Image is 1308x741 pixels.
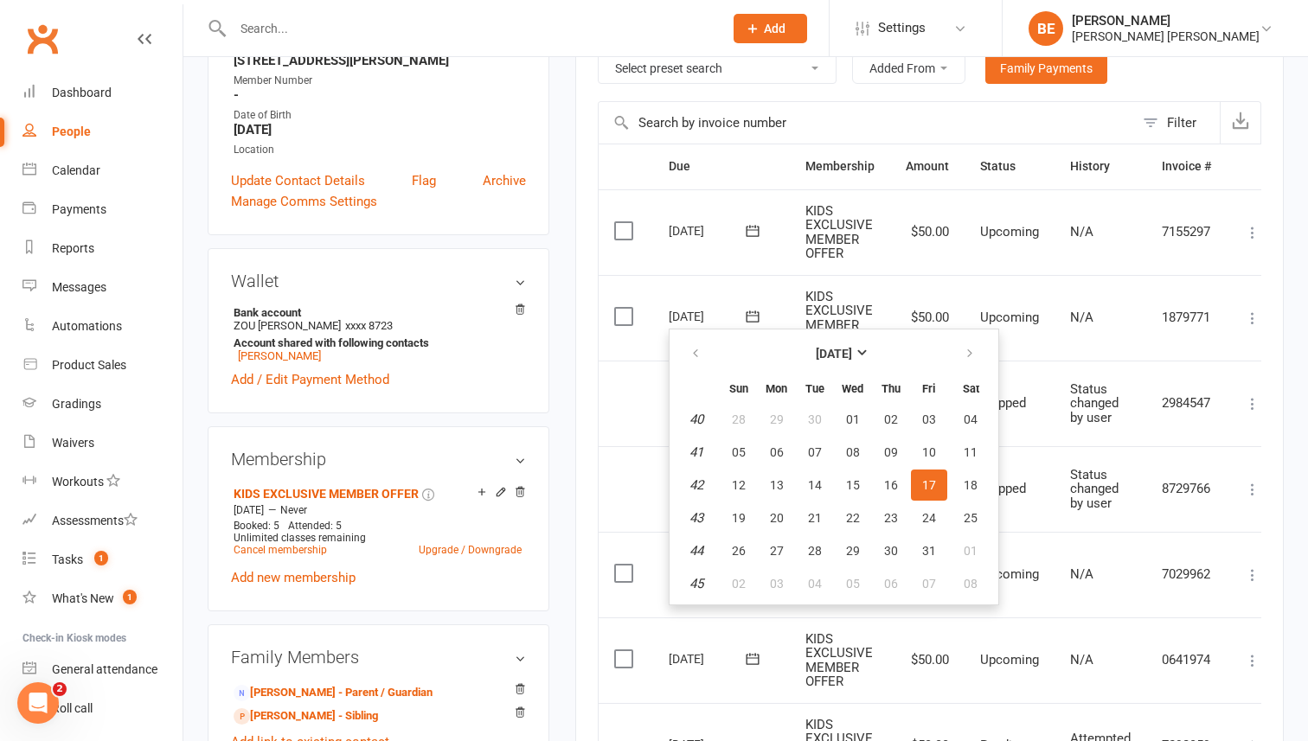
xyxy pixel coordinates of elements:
[234,504,264,516] span: [DATE]
[963,382,979,395] small: Saturday
[949,404,993,435] button: 04
[842,382,863,395] small: Wednesday
[345,319,393,332] span: xxxx 8723
[911,535,947,566] button: 31
[964,478,978,492] span: 18
[964,544,978,558] span: 01
[911,502,947,533] button: 24
[759,535,795,566] button: 27
[964,577,978,591] span: 08
[52,86,112,99] div: Dashboard
[22,501,183,540] a: Assessments
[805,631,873,690] span: KIDS EXCLUSIVE MEMBER OFFER
[669,645,748,672] div: [DATE]
[835,404,871,435] button: 01
[964,412,978,426] span: 04
[234,73,526,89] div: Member Number
[922,445,936,459] span: 10
[873,535,909,566] button: 30
[22,463,183,501] a: Workouts
[689,510,703,526] em: 43
[234,122,526,137] strong: [DATE]
[764,22,785,35] span: Add
[1070,566,1093,582] span: N/A
[808,544,822,558] span: 28
[1029,11,1063,46] div: BE
[52,436,94,450] div: Waivers
[228,16,711,41] input: Search...
[890,144,965,188] th: Amount
[884,577,898,591] span: 06
[1070,652,1093,668] span: N/A
[808,577,822,591] span: 04
[231,450,526,469] h3: Membership
[846,445,860,459] span: 08
[805,203,873,262] span: KIDS EXCLUSIVE MEMBER OFFER
[922,511,936,525] span: 24
[884,478,898,492] span: 16
[734,14,807,43] button: Add
[882,382,901,395] small: Thursday
[890,617,965,703] td: $50.00
[980,652,1039,668] span: Upcoming
[21,17,64,61] a: Clubworx
[949,568,993,599] button: 08
[808,412,822,426] span: 30
[234,306,517,319] strong: Bank account
[231,570,356,585] a: Add new membership
[808,478,822,492] span: 14
[689,576,703,591] em: 45
[234,142,526,158] div: Location
[922,412,936,426] span: 03
[22,579,183,618] a: What's New1
[1072,13,1260,29] div: [PERSON_NAME]
[890,275,965,361] td: $50.00
[22,689,183,728] a: Roll call
[846,544,860,558] span: 29
[911,568,947,599] button: 07
[835,535,871,566] button: 29
[770,577,784,591] span: 03
[234,107,526,124] div: Date of Birth
[419,544,522,556] a: Upgrade / Downgrade
[805,289,873,348] span: KIDS EXCLUSIVE MEMBER OFFER
[412,170,436,191] a: Flag
[759,568,795,599] button: 03
[1146,361,1227,446] td: 2984547
[280,504,307,516] span: Never
[766,382,787,395] small: Monday
[797,470,833,501] button: 14
[17,682,59,724] iframe: Intercom live chat
[52,125,91,138] div: People
[22,650,183,689] a: General attendance kiosk mode
[846,511,860,525] span: 22
[759,404,795,435] button: 29
[234,707,378,725] a: [PERSON_NAME] - Sibling
[949,502,993,533] button: 25
[123,590,137,604] span: 1
[732,577,746,591] span: 02
[288,520,342,532] span: Attended: 5
[732,445,746,459] span: 05
[922,382,935,395] small: Friday
[732,412,746,426] span: 28
[721,502,757,533] button: 19
[231,191,377,212] a: Manage Comms Settings
[1146,446,1227,532] td: 8729766
[770,511,784,525] span: 20
[835,568,871,599] button: 05
[229,503,526,517] div: —
[689,444,703,460] em: 41
[689,477,703,493] em: 42
[911,470,947,501] button: 17
[1146,532,1227,617] td: 7029962
[808,445,822,459] span: 07
[911,437,947,468] button: 10
[790,144,890,188] th: Membership
[669,217,748,244] div: [DATE]
[922,577,936,591] span: 07
[890,189,965,275] td: $50.00
[808,511,822,525] span: 21
[689,543,703,559] em: 44
[873,404,909,435] button: 02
